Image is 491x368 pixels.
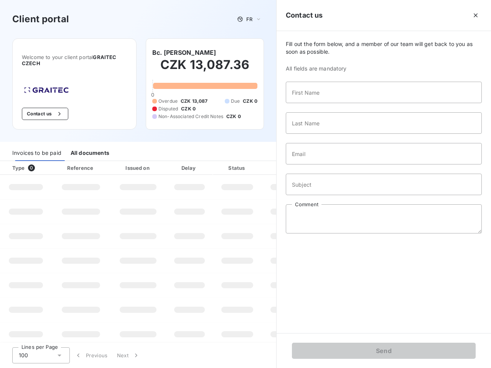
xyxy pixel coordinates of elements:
[112,164,165,172] div: Issued on
[71,145,109,161] div: All documents
[292,343,476,359] button: Send
[158,113,223,120] span: Non-Associated Credit Notes
[243,98,257,105] span: CZK 0
[226,113,241,120] span: CZK 0
[12,145,61,161] div: Invoices to be paid
[112,347,145,363] button: Next
[286,174,482,195] input: placeholder
[22,54,116,66] span: GRAITEC CZECH
[8,164,50,172] div: Type
[70,347,112,363] button: Previous
[181,105,196,112] span: CZK 0
[151,92,154,98] span: 0
[214,164,260,172] div: Status
[168,164,211,172] div: Delay
[246,16,252,22] span: FR
[22,85,71,95] img: Company logo
[19,352,28,359] span: 100
[263,164,312,172] div: Amount
[22,54,127,66] span: Welcome to your client portal
[286,82,482,103] input: placeholder
[286,10,323,21] h5: Contact us
[286,65,482,72] span: All fields are mandatory
[152,48,216,57] h6: Bc. [PERSON_NAME]
[152,57,257,80] h2: CZK 13,087.36
[158,105,178,112] span: Disputed
[286,143,482,164] input: placeholder
[158,98,178,105] span: Overdue
[12,12,69,26] h3: Client portal
[67,165,93,171] div: Reference
[231,98,240,105] span: Due
[286,40,482,56] span: Fill out the form below, and a member of our team will get back to you as soon as possible.
[181,98,208,105] span: CZK 13,087
[28,164,35,171] span: 0
[22,108,68,120] button: Contact us
[286,112,482,134] input: placeholder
